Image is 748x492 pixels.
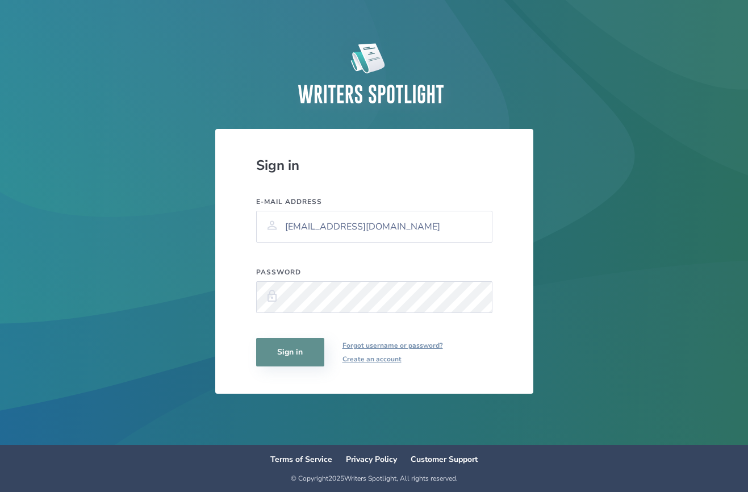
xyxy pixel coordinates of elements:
[256,338,324,366] button: Sign in
[342,339,443,352] a: Forgot username or password?
[411,454,478,465] a: Customer Support
[256,268,492,277] label: Password
[346,454,397,465] a: Privacy Policy
[342,352,443,366] a: Create an account
[256,211,492,243] input: example@domain.com
[256,197,492,206] label: E-mail address
[291,474,458,483] div: © Copyright 2025 Writers Spotlight, All rights reserved.
[256,156,492,174] div: Sign in
[270,454,332,465] a: Terms of Service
